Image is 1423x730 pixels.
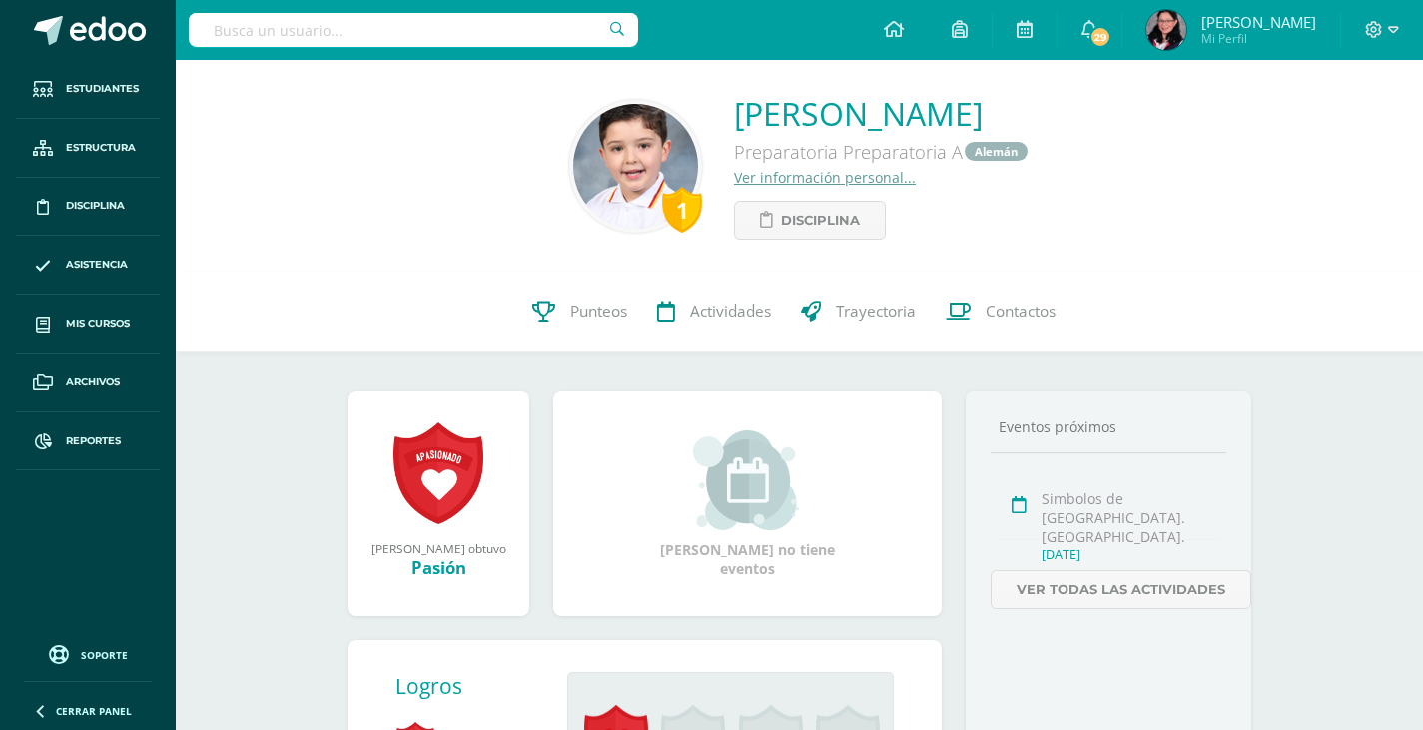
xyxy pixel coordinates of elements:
[66,198,125,214] span: Disciplina
[66,257,128,273] span: Asistencia
[570,302,627,323] span: Punteos
[836,302,916,323] span: Trayectoria
[16,236,160,295] a: Asistencia
[991,417,1226,436] div: Eventos próximos
[66,433,121,449] span: Reportes
[16,60,160,119] a: Estudiantes
[1042,489,1220,546] div: Simbolos de [GEOGRAPHIC_DATA]. [GEOGRAPHIC_DATA].
[24,640,152,667] a: Soporte
[986,302,1056,323] span: Contactos
[66,81,139,97] span: Estudiantes
[66,140,136,156] span: Estructura
[189,13,638,47] input: Busca un usuario...
[66,316,130,332] span: Mis cursos
[16,295,160,354] a: Mis cursos
[690,302,771,323] span: Actividades
[16,354,160,412] a: Archivos
[1089,26,1111,48] span: 29
[662,187,702,233] div: 1
[786,272,931,352] a: Trayectoria
[56,704,132,718] span: Cerrar panel
[81,648,128,662] span: Soporte
[16,119,160,178] a: Estructura
[991,570,1251,609] a: Ver todas las actividades
[965,142,1028,161] a: Alemán
[734,135,1030,168] div: Preparatoria Preparatoria A
[1146,10,1186,50] img: 5b5dc2834911c0cceae0df2d5a0ff844.png
[734,168,916,187] a: Ver información personal...
[648,430,848,578] div: [PERSON_NAME] no tiene eventos
[931,272,1070,352] a: Contactos
[734,92,1030,135] a: [PERSON_NAME]
[781,202,860,239] span: Disciplina
[66,374,120,390] span: Archivos
[1201,30,1316,47] span: Mi Perfil
[16,178,160,237] a: Disciplina
[367,556,509,579] div: Pasión
[642,272,786,352] a: Actividades
[395,672,551,700] div: Logros
[734,201,886,240] a: Disciplina
[517,272,642,352] a: Punteos
[16,412,160,471] a: Reportes
[1042,546,1220,563] div: [DATE]
[693,430,802,530] img: event_small.png
[1201,12,1316,32] span: [PERSON_NAME]
[573,104,698,229] img: eabdb64b8349d75b287ecc3093decd30.png
[367,540,509,556] div: [PERSON_NAME] obtuvo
